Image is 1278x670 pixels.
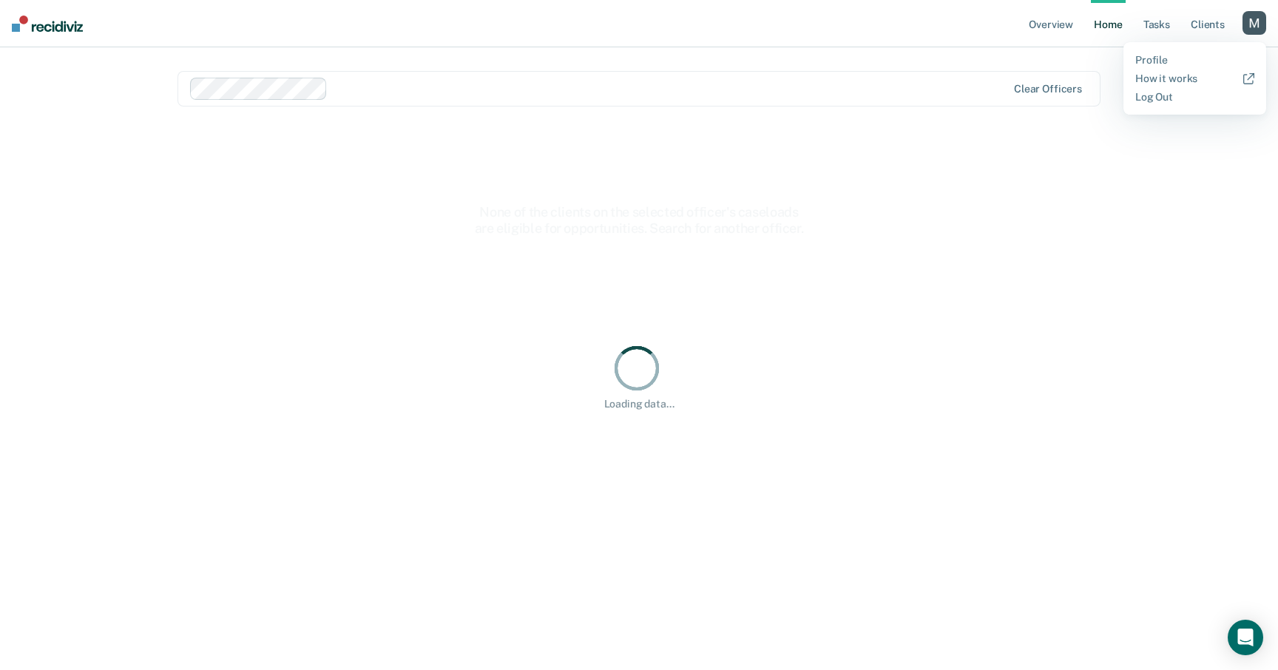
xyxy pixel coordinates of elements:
[604,398,674,410] div: Loading data...
[1135,91,1254,104] a: Log Out
[12,16,83,32] img: Recidiviz
[1228,620,1263,655] div: Open Intercom Messenger
[1014,83,1082,95] div: Clear officers
[1135,72,1254,85] a: How it works
[1135,54,1254,67] a: Profile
